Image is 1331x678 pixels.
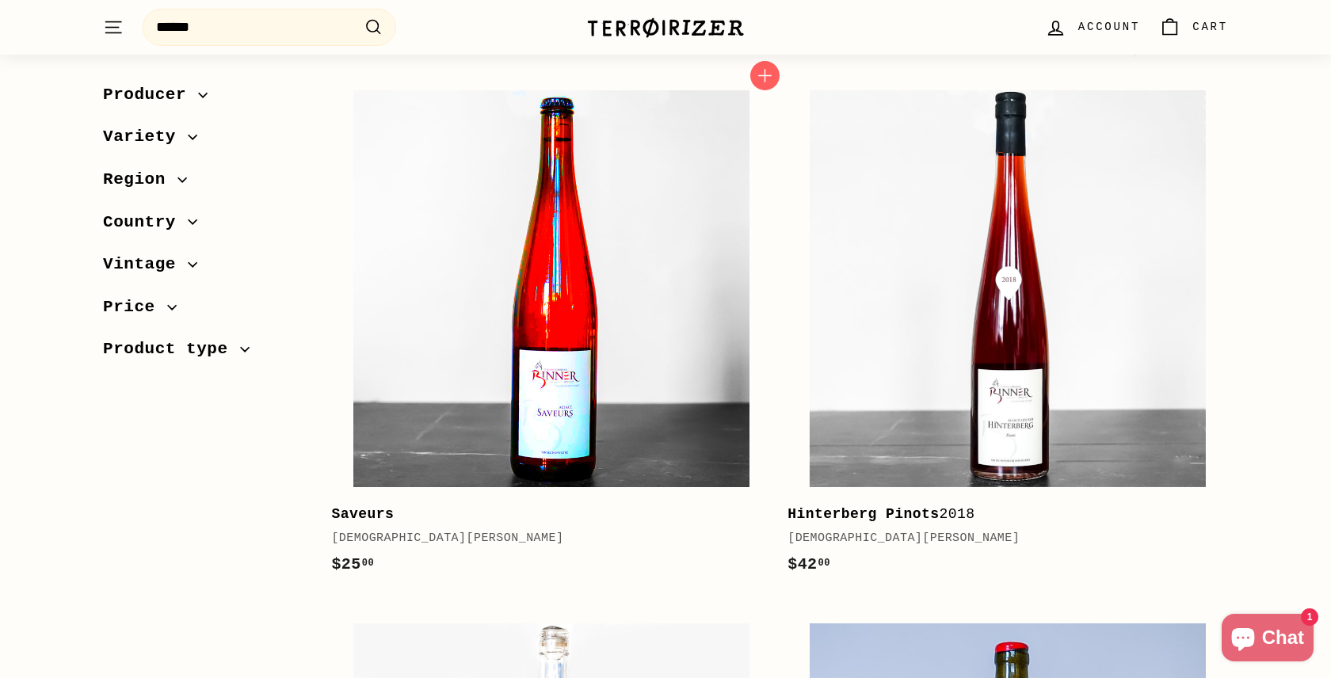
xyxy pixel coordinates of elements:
inbox-online-store-chat: Shopify online store chat [1217,614,1318,665]
button: Variety [103,120,306,163]
span: $42 [788,555,830,573]
button: Price [103,290,306,333]
button: Region [103,162,306,205]
b: Saveurs [331,506,394,522]
span: Country [103,209,188,236]
button: Product type [103,333,306,375]
a: Saveurs [DEMOGRAPHIC_DATA][PERSON_NAME] [331,69,772,594]
button: Vintage [103,247,306,290]
div: [DEMOGRAPHIC_DATA][PERSON_NAME] [331,529,756,548]
a: Cart [1150,4,1238,51]
span: Region [103,166,177,193]
span: Account [1078,18,1140,36]
sup: 00 [362,558,374,569]
span: $25 [331,555,374,573]
div: [DEMOGRAPHIC_DATA][PERSON_NAME] [788,529,1212,548]
sup: 00 [818,558,830,569]
a: Account [1035,4,1150,51]
span: Vintage [103,251,188,278]
button: Producer [103,78,306,120]
span: Cart [1192,18,1228,36]
div: 2018 [788,503,1212,526]
b: Hinterberg Pinots [788,506,939,522]
a: Hinterberg Pinots2018[DEMOGRAPHIC_DATA][PERSON_NAME] [788,69,1228,594]
span: Product type [103,337,240,364]
button: Country [103,205,306,248]
span: Price [103,294,167,321]
span: Producer [103,82,198,109]
span: Variety [103,124,188,151]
